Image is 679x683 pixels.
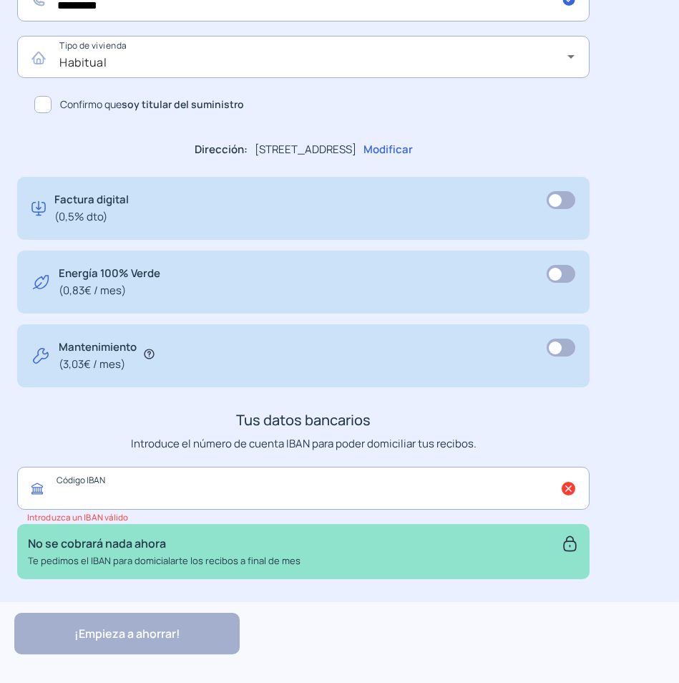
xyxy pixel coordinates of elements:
[28,535,301,553] p: No se cobrará nada ahora
[59,282,160,299] span: (0,83€ / mes)
[31,265,50,299] img: energy-green.svg
[363,141,413,158] p: Modificar
[59,265,160,299] p: Energía 100% Verde
[59,339,137,373] p: Mantenimiento
[31,191,46,226] img: digital-invoice.svg
[255,141,356,158] p: [STREET_ADDRESS]
[17,409,590,432] h3: Tus datos bancarios
[59,54,107,70] span: Habitual
[561,535,579,553] img: secure.svg
[54,208,129,226] span: (0,5% dto)
[122,97,244,111] b: soy titular del suministro
[60,97,244,112] span: Confirmo que
[54,191,129,226] p: Factura digital
[27,512,129,523] small: Introduzca un IBAN válido
[59,356,137,373] span: (3,03€ / mes)
[59,40,127,52] mat-label: Tipo de vivienda
[31,339,50,373] img: tool.svg
[17,435,590,452] p: Introduce el número de cuenta IBAN para poder domiciliar tus recibos.
[195,141,248,158] p: Dirección:
[28,553,301,568] p: Te pedimos el IBAN para domicialarte los recibos a final de mes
